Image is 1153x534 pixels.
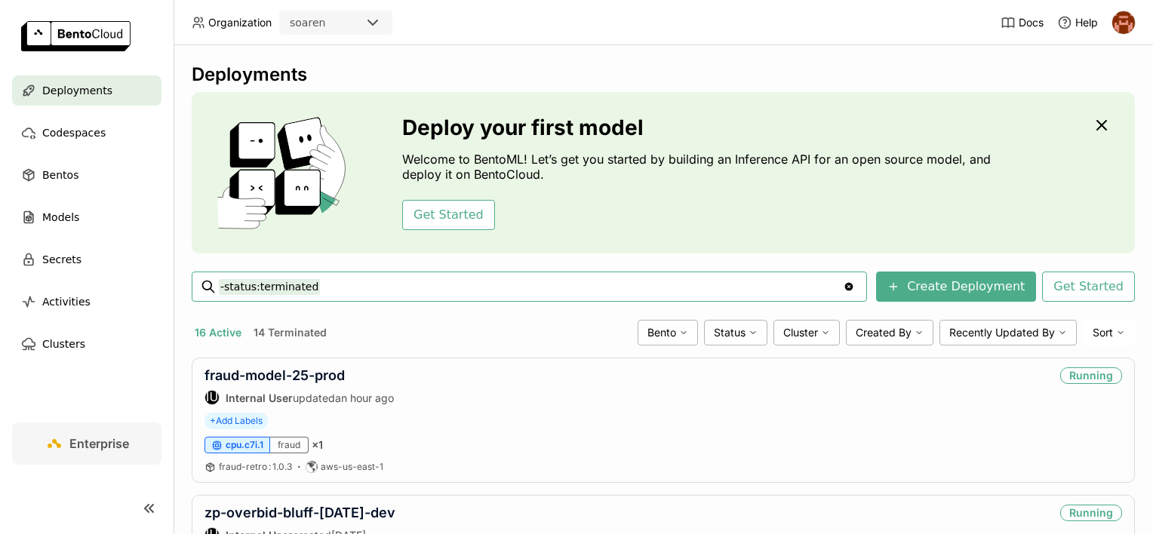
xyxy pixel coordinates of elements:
span: Organization [208,16,272,29]
a: zp-overbid-bluff-[DATE]-dev [204,505,395,520]
div: Deployments [192,63,1135,86]
div: Status [704,320,767,345]
div: updated [204,390,394,405]
img: h0akoisn5opggd859j2zve66u2a2 [1112,11,1135,34]
a: Deployments [12,75,161,106]
span: Status [714,326,746,339]
a: Docs [1001,15,1044,30]
button: 16 Active [192,323,244,342]
span: fraud-retro 1.0.3 [219,461,292,472]
img: cover onboarding [204,116,366,229]
span: +Add Labels [204,413,268,429]
span: cpu.c7i.1 [226,439,263,451]
div: fraud [270,437,309,453]
span: Models [42,208,79,226]
div: Created By [846,320,933,345]
a: Models [12,202,161,232]
button: Get Started [1042,272,1135,302]
div: Running [1060,505,1122,521]
div: soaren [290,15,325,30]
div: Sort [1083,320,1135,345]
span: Enterprise [69,436,129,451]
span: Bento [647,326,676,339]
span: Sort [1093,326,1113,339]
div: Cluster [773,320,840,345]
svg: Clear value [843,281,855,293]
p: Welcome to BentoML! Let’s get you started by building an Inference API for an open source model, ... [402,152,998,182]
a: fraud-model-25-prod [204,367,345,383]
input: Selected soaren. [327,16,328,31]
span: Cluster [783,326,818,339]
div: IU [205,391,219,404]
a: Bentos [12,160,161,190]
div: Help [1057,15,1098,30]
span: aws-us-east-1 [321,461,383,473]
span: an hour ago [335,391,394,404]
span: × 1 [312,438,323,452]
div: Running [1060,367,1122,384]
input: Search [219,275,843,299]
h3: Deploy your first model [402,115,998,140]
span: Codespaces [42,124,106,142]
a: Codespaces [12,118,161,148]
span: Help [1075,16,1098,29]
a: Clusters [12,329,161,359]
span: Secrets [42,250,81,269]
span: Activities [42,293,91,311]
div: Internal User [204,390,220,405]
a: Activities [12,287,161,317]
span: : [269,461,271,472]
button: 14 Terminated [251,323,330,342]
span: Recently Updated By [949,326,1055,339]
span: Clusters [42,335,85,353]
span: Created By [856,326,912,339]
div: Bento [638,320,698,345]
img: logo [21,21,131,51]
strong: Internal User [226,391,293,404]
button: Get Started [402,200,495,230]
span: Deployments [42,81,112,100]
a: fraud-retro:1.0.3 [219,461,292,473]
span: Docs [1019,16,1044,29]
a: Secrets [12,244,161,275]
button: Create Deployment [876,272,1036,302]
div: Recently Updated By [939,320,1077,345]
span: Bentos [42,166,78,184]
a: Enterprise [12,422,161,465]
